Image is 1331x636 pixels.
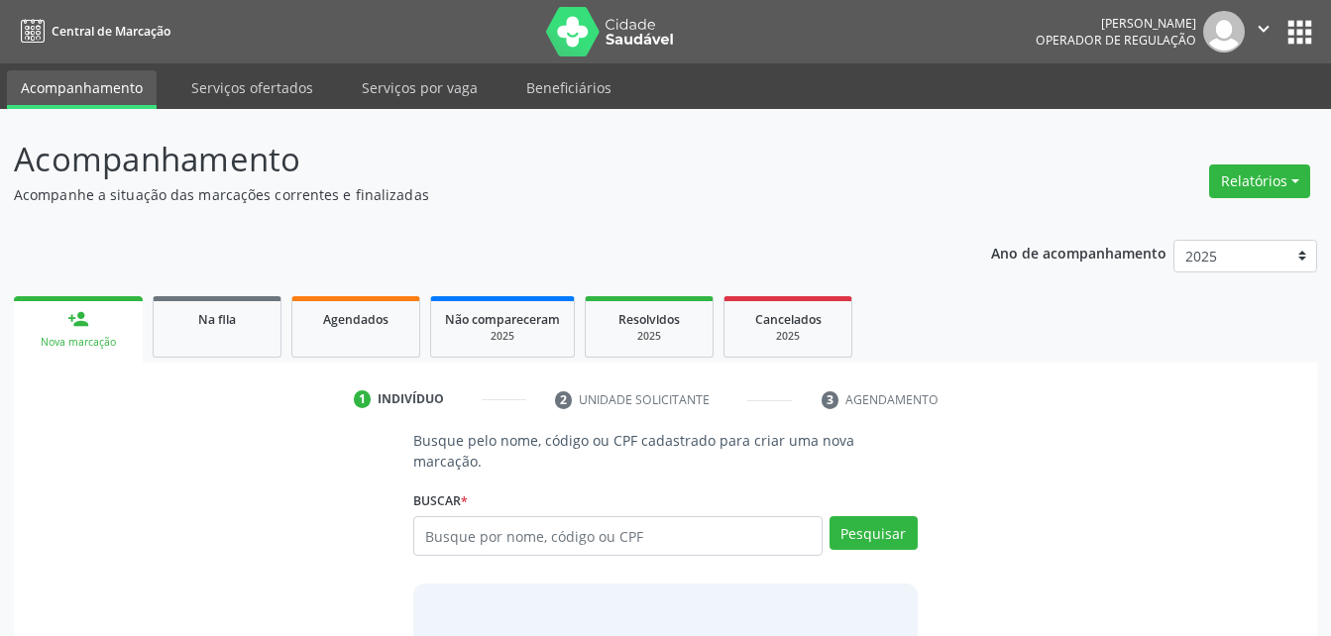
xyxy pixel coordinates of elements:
[28,335,129,350] div: Nova marcação
[1253,18,1275,40] i: 
[413,430,917,472] p: Busque pelo nome, código ou CPF cadastrado para criar uma nova marcação.
[7,70,157,109] a: Acompanhamento
[1282,15,1317,50] button: apps
[354,390,372,408] div: 1
[755,311,822,328] span: Cancelados
[618,311,680,328] span: Resolvidos
[413,485,468,516] label: Buscar
[445,311,560,328] span: Não compareceram
[378,390,444,408] div: Indivíduo
[445,329,560,344] div: 2025
[14,135,927,184] p: Acompanhamento
[14,184,927,205] p: Acompanhe a situação das marcações correntes e finalizadas
[600,329,699,344] div: 2025
[512,70,625,105] a: Beneficiários
[738,329,837,344] div: 2025
[52,23,170,40] span: Central de Marcação
[1203,11,1245,53] img: img
[198,311,236,328] span: Na fila
[1245,11,1282,53] button: 
[1036,15,1196,32] div: [PERSON_NAME]
[1036,32,1196,49] span: Operador de regulação
[323,311,388,328] span: Agendados
[413,516,822,556] input: Busque por nome, código ou CPF
[348,70,492,105] a: Serviços por vaga
[177,70,327,105] a: Serviços ofertados
[1209,164,1310,198] button: Relatórios
[830,516,918,550] button: Pesquisar
[14,15,170,48] a: Central de Marcação
[67,308,89,330] div: person_add
[991,240,1166,265] p: Ano de acompanhamento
